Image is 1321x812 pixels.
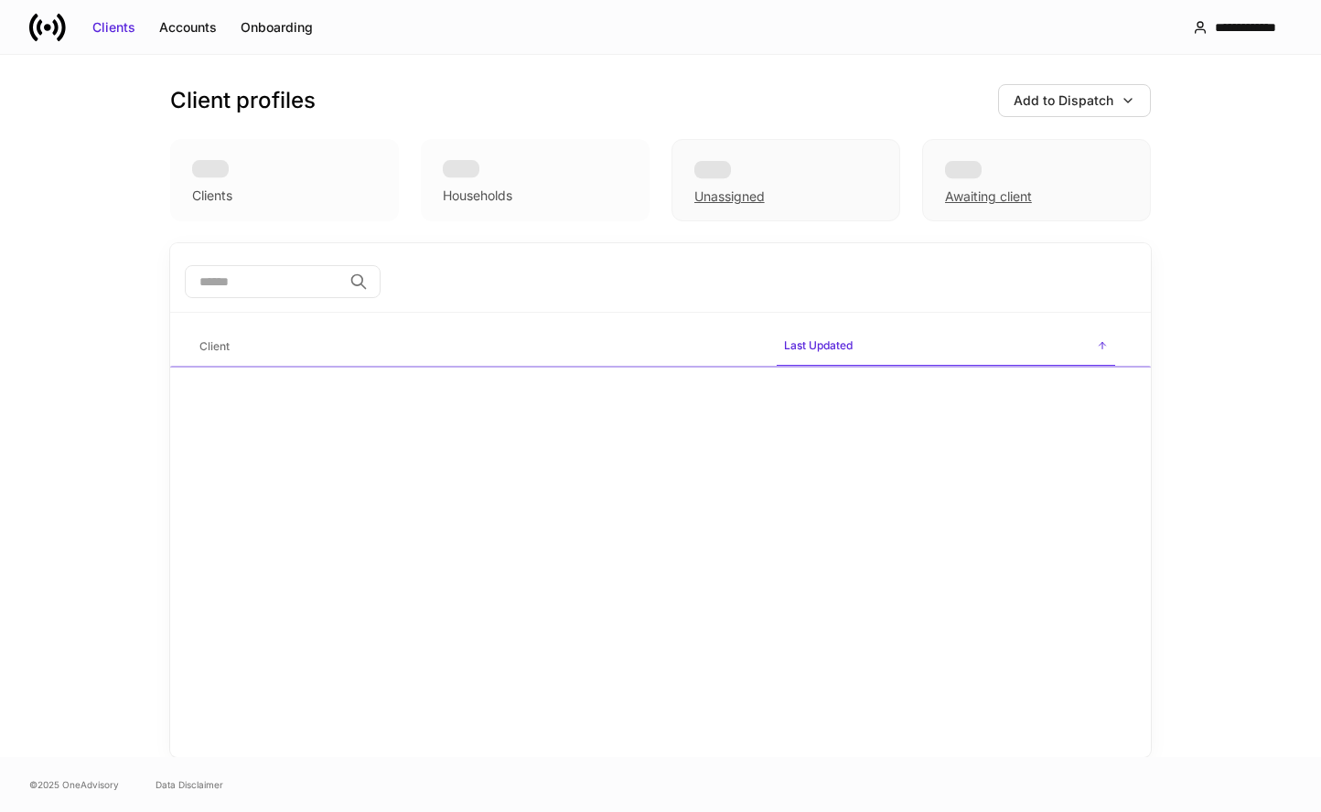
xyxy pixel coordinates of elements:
[1014,91,1113,110] div: Add to Dispatch
[671,139,900,221] div: Unassigned
[241,18,313,37] div: Onboarding
[192,187,232,205] div: Clients
[784,337,853,354] h6: Last Updated
[443,187,512,205] div: Households
[945,187,1032,206] div: Awaiting client
[229,13,325,42] button: Onboarding
[998,84,1151,117] button: Add to Dispatch
[159,18,217,37] div: Accounts
[81,13,147,42] button: Clients
[192,328,762,366] span: Client
[92,18,135,37] div: Clients
[156,777,223,792] a: Data Disclaimer
[199,337,230,355] h6: Client
[170,86,316,115] h3: Client profiles
[694,187,765,206] div: Unassigned
[777,327,1115,367] span: Last Updated
[29,777,119,792] span: © 2025 OneAdvisory
[922,139,1151,221] div: Awaiting client
[147,13,229,42] button: Accounts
